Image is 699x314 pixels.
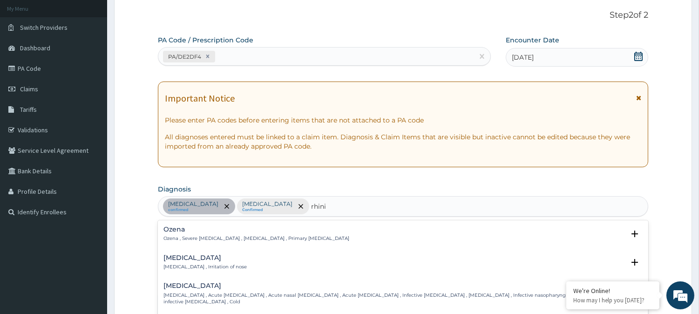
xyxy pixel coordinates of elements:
[168,200,218,208] p: [MEDICAL_DATA]
[242,208,292,212] small: Confirmed
[629,228,640,239] i: open select status
[158,35,253,45] label: PA Code / Prescription Code
[163,235,349,242] p: Ozena , Severe [MEDICAL_DATA] , [MEDICAL_DATA] , Primary [MEDICAL_DATA]
[242,200,292,208] p: [MEDICAL_DATA]
[158,10,648,20] p: Step 2 of 2
[20,85,38,93] span: Claims
[165,116,641,125] p: Please enter PA codes before entering items that are not attached to a PA code
[506,35,559,45] label: Encounter Date
[629,257,640,268] i: open select status
[5,212,177,245] textarea: Type your message and hit 'Enter'
[17,47,38,70] img: d_794563401_company_1708531726252_794563401
[153,5,175,27] div: Minimize live chat window
[297,202,305,211] span: remove selection option
[20,44,50,52] span: Dashboard
[163,264,247,270] p: [MEDICAL_DATA] , Irritation of nose
[158,184,191,194] label: Diagnosis
[20,23,68,32] span: Switch Providers
[163,226,349,233] h4: Ozena
[54,96,129,191] span: We're online!
[573,287,652,295] div: We're Online!
[163,292,624,306] p: [MEDICAL_DATA] , Acute [MEDICAL_DATA] , Acute nasal [MEDICAL_DATA] , Acute [MEDICAL_DATA] , Infec...
[20,105,37,114] span: Tariffs
[223,202,231,211] span: remove selection option
[165,51,203,62] div: PA/DE2DF4
[168,208,218,212] small: confirmed
[512,53,534,62] span: [DATE]
[573,296,652,304] p: How may I help you today?
[163,254,247,261] h4: [MEDICAL_DATA]
[163,282,624,289] h4: [MEDICAL_DATA]
[48,52,156,64] div: Chat with us now
[165,93,235,103] h1: Important Notice
[165,132,641,151] p: All diagnoses entered must be linked to a claim item. Diagnosis & Claim Items that are visible bu...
